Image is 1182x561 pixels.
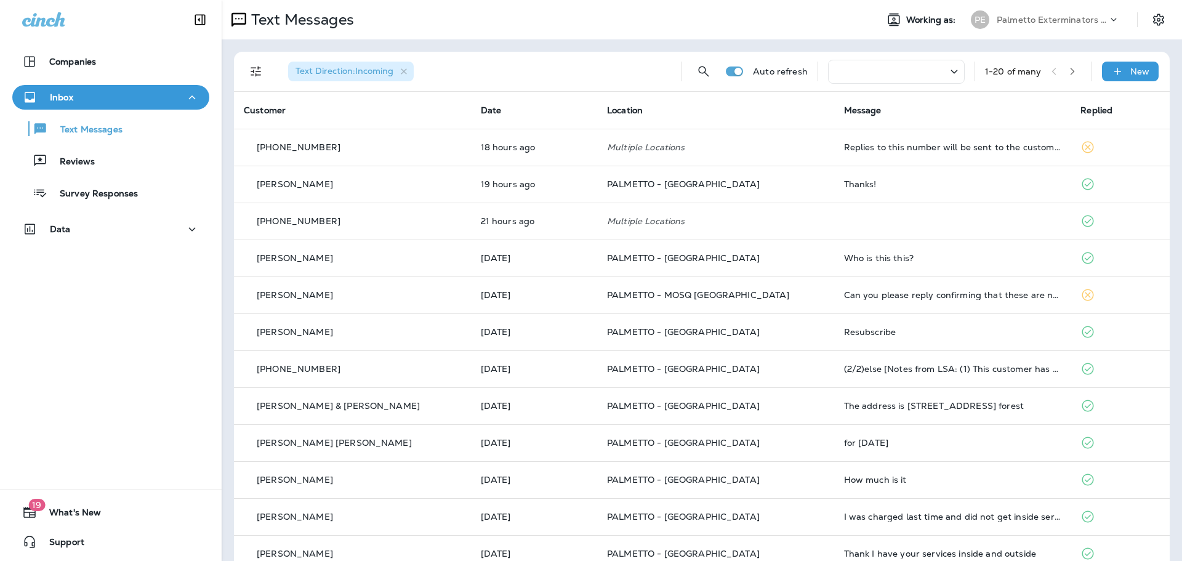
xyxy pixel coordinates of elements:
p: [PERSON_NAME] & [PERSON_NAME] [257,401,420,411]
p: Auto refresh [753,67,808,76]
p: Sep 9, 2025 03:28 PM [481,364,587,374]
button: Companies [12,49,209,74]
div: How much is it [844,475,1061,485]
div: Replies to this number will be sent to the customer. You can also choose to call the customer thr... [844,142,1061,152]
span: Working as: [906,15,959,25]
span: PALMETTO - [GEOGRAPHIC_DATA] [607,548,760,559]
div: for Thursday [844,438,1061,448]
button: 19What's New [12,500,209,525]
p: Sep 9, 2025 02:27 PM [481,438,587,448]
button: Text Messages [12,116,209,142]
p: [PHONE_NUMBER] [257,216,340,226]
p: Multiple Locations [607,142,824,152]
div: PE [971,10,989,29]
span: Customer [244,105,286,116]
div: Text Direction:Incoming [288,62,414,81]
span: PALMETTO - [GEOGRAPHIC_DATA] [607,326,760,337]
p: Sep 11, 2025 03:28 PM [481,142,587,152]
button: Data [12,217,209,241]
p: [PERSON_NAME] [257,253,333,263]
span: Message [844,105,882,116]
p: [PHONE_NUMBER] [257,142,340,152]
p: Sep 10, 2025 09:49 AM [481,327,587,337]
div: Thank I have your services inside and outside [844,549,1061,559]
p: [PERSON_NAME] [PERSON_NAME] [257,438,412,448]
p: Sep 10, 2025 06:16 PM [481,290,587,300]
p: [PERSON_NAME] [257,475,333,485]
div: I was charged last time and did not get inside service. We are still having issues [844,512,1061,522]
span: Date [481,105,502,116]
p: Palmetto Exterminators LLC [997,15,1108,25]
span: PALMETTO - [GEOGRAPHIC_DATA] [607,474,760,485]
p: Sep 9, 2025 12:04 PM [481,549,587,559]
span: PALMETTO - [GEOGRAPHIC_DATA] [607,511,760,522]
span: PALMETTO - [GEOGRAPHIC_DATA] [607,437,760,448]
p: Sep 9, 2025 12:36 PM [481,512,587,522]
button: Collapse Sidebar [183,7,217,32]
span: Support [37,537,84,552]
p: Sep 11, 2025 02:55 PM [481,179,587,189]
div: 1 - 20 of many [985,67,1042,76]
p: Text Messages [246,10,354,29]
span: 19 [28,499,45,511]
button: Filters [244,59,268,84]
p: New [1130,67,1149,76]
p: [PERSON_NAME] [257,549,333,559]
p: Sep 11, 2025 12:22 PM [481,216,587,226]
button: Search Messages [691,59,716,84]
div: Resubscribe [844,327,1061,337]
p: [PERSON_NAME] [257,327,333,337]
span: PALMETTO - [GEOGRAPHIC_DATA] [607,400,760,411]
p: Survey Responses [47,188,138,200]
span: Text Direction : Incoming [295,65,393,76]
p: Text Messages [48,124,123,136]
button: Support [12,530,209,554]
button: Settings [1148,9,1170,31]
p: Sep 9, 2025 02:47 PM [481,401,587,411]
span: PALMETTO - [GEOGRAPHIC_DATA] [607,179,760,190]
div: Who is this this? [844,253,1061,263]
button: Survey Responses [12,180,209,206]
button: Reviews [12,148,209,174]
div: (2/2)else [Notes from LSA: (1) This customer has requested a quote (2) This customer has also mes... [844,364,1061,374]
p: [PERSON_NAME] [257,290,333,300]
p: [PERSON_NAME] [257,512,333,522]
div: Thanks! [844,179,1061,189]
span: PALMETTO - MOSQ [GEOGRAPHIC_DATA] [607,289,790,301]
p: Inbox [50,92,73,102]
p: Multiple Locations [607,216,824,226]
div: The address is 206 GlenEagles drive in pine forest [844,401,1061,411]
span: Replied [1080,105,1112,116]
span: PALMETTO - [GEOGRAPHIC_DATA] [607,363,760,374]
p: Sep 9, 2025 01:22 PM [481,475,587,485]
p: Data [50,224,71,234]
p: [PERSON_NAME] [257,179,333,189]
button: Inbox [12,85,209,110]
span: What's New [37,507,101,522]
p: Companies [49,57,96,67]
p: [PHONE_NUMBER] [257,364,340,374]
p: Sep 10, 2025 08:10 PM [481,253,587,263]
p: Reviews [47,156,95,168]
span: Location [607,105,643,116]
span: PALMETTO - [GEOGRAPHIC_DATA] [607,252,760,264]
div: Can you please reply confirming that these are not termite so I can keep for my records. Thanks! ... [844,290,1061,300]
